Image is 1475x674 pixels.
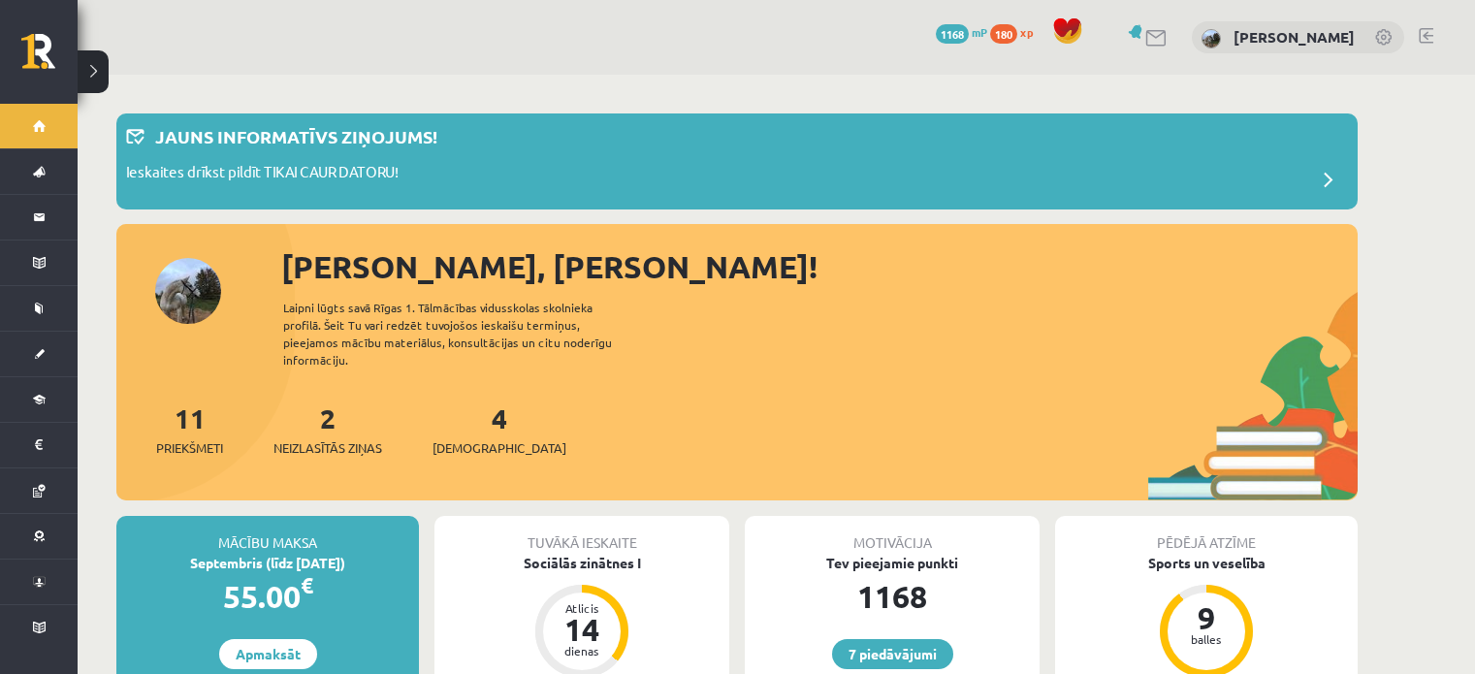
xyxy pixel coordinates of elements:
a: 11Priekšmeti [156,401,223,458]
a: Jauns informatīvs ziņojums! Ieskaites drīkst pildīt TIKAI CAUR DATORU! [126,123,1348,200]
a: 4[DEMOGRAPHIC_DATA] [433,401,566,458]
div: Tuvākā ieskaite [434,516,729,553]
div: [PERSON_NAME], [PERSON_NAME]! [281,243,1358,290]
span: xp [1020,24,1033,40]
div: balles [1177,633,1235,645]
div: Motivācija [745,516,1040,553]
div: 1168 [745,573,1040,620]
p: Ieskaites drīkst pildīt TIKAI CAUR DATORU! [126,161,399,188]
div: Sports un veselība [1055,553,1358,573]
div: dienas [553,645,611,657]
div: 55.00 [116,573,419,620]
div: Laipni lūgts savā Rīgas 1. Tālmācības vidusskolas skolnieka profilā. Šeit Tu vari redzēt tuvojošo... [283,299,646,369]
span: mP [972,24,987,40]
img: Elizabete Marta Ziļeva [1202,29,1221,48]
a: 180 xp [990,24,1042,40]
span: € [301,571,313,599]
div: Septembris (līdz [DATE]) [116,553,419,573]
a: 2Neizlasītās ziņas [273,401,382,458]
p: Jauns informatīvs ziņojums! [155,123,437,149]
div: 14 [553,614,611,645]
div: Mācību maksa [116,516,419,553]
div: Atlicis [553,602,611,614]
span: 1168 [936,24,969,44]
span: [DEMOGRAPHIC_DATA] [433,438,566,458]
div: Pēdējā atzīme [1055,516,1358,553]
a: 1168 mP [936,24,987,40]
span: Neizlasītās ziņas [273,438,382,458]
a: [PERSON_NAME] [1234,27,1355,47]
div: 9 [1177,602,1235,633]
div: Sociālās zinātnes I [434,553,729,573]
div: Tev pieejamie punkti [745,553,1040,573]
a: 7 piedāvājumi [832,639,953,669]
a: Rīgas 1. Tālmācības vidusskola [21,34,78,82]
span: 180 [990,24,1017,44]
a: Apmaksāt [219,639,317,669]
span: Priekšmeti [156,438,223,458]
